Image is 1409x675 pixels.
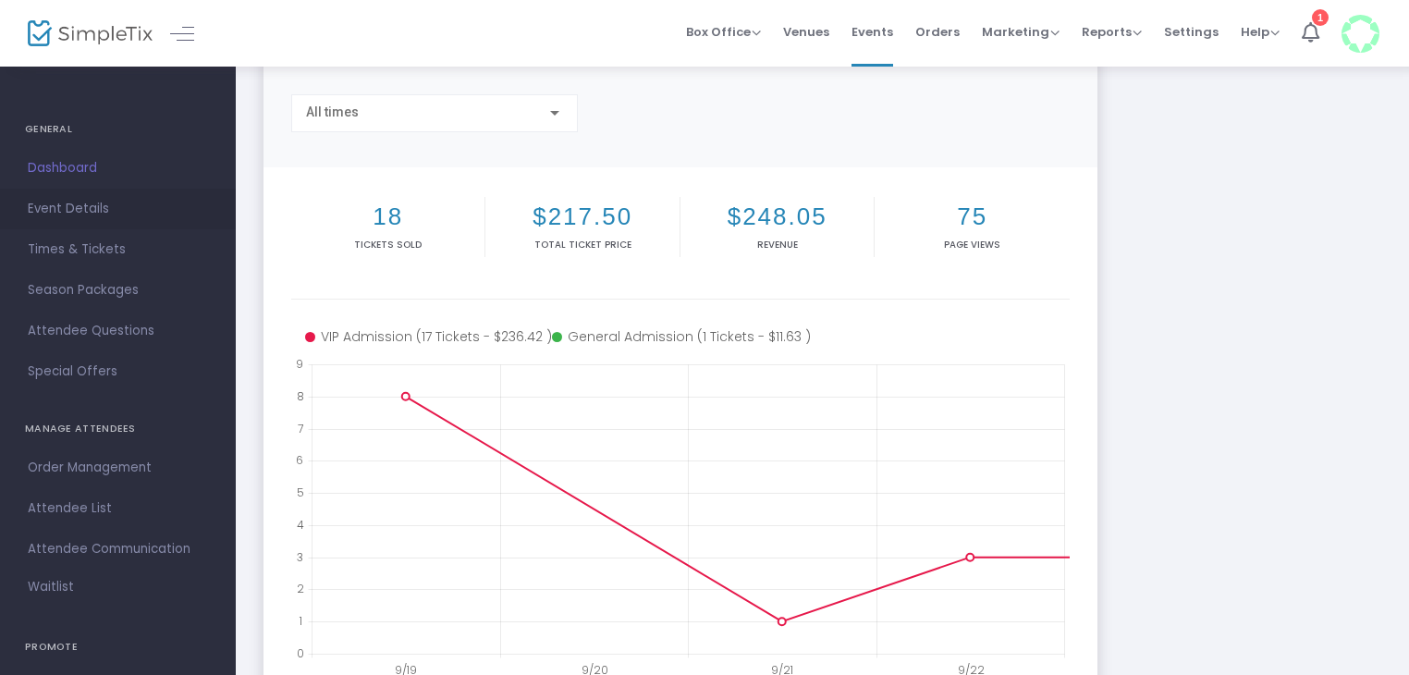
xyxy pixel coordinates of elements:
p: Revenue [684,238,870,252]
text: 2 [297,581,304,596]
text: 6 [296,452,303,468]
text: 4 [297,516,304,532]
span: Box Office [686,23,761,41]
span: Help [1241,23,1280,41]
h2: $248.05 [684,202,870,231]
span: Settings [1164,8,1219,55]
span: Event Details [28,197,208,221]
span: Venues [783,8,829,55]
span: Order Management [28,456,208,480]
span: Attendee Communication [28,537,208,561]
span: Events [852,8,893,55]
text: 9 [296,356,303,372]
div: 1 [1312,9,1329,26]
span: Attendee List [28,497,208,521]
h4: PROMOTE [25,629,211,666]
span: Times & Tickets [28,238,208,262]
h2: $217.50 [489,202,675,231]
h2: 18 [295,202,481,231]
text: 7 [298,420,303,436]
span: Season Packages [28,278,208,302]
h2: 75 [878,202,1065,231]
p: Page Views [878,238,1065,252]
text: 5 [297,485,304,500]
span: Orders [915,8,960,55]
span: Dashboard [28,156,208,180]
span: Waitlist [28,578,74,596]
p: Total Ticket Price [489,238,675,252]
text: 1 [299,613,302,629]
text: 8 [297,387,304,403]
span: Special Offers [28,360,208,384]
span: Reports [1082,23,1142,41]
p: Tickets sold [295,238,481,252]
span: Attendee Questions [28,319,208,343]
span: Marketing [982,23,1060,41]
span: All times [306,104,359,119]
text: 3 [297,548,303,564]
text: 0 [297,645,304,661]
h4: GENERAL [25,111,211,148]
h4: MANAGE ATTENDEES [25,411,211,448]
